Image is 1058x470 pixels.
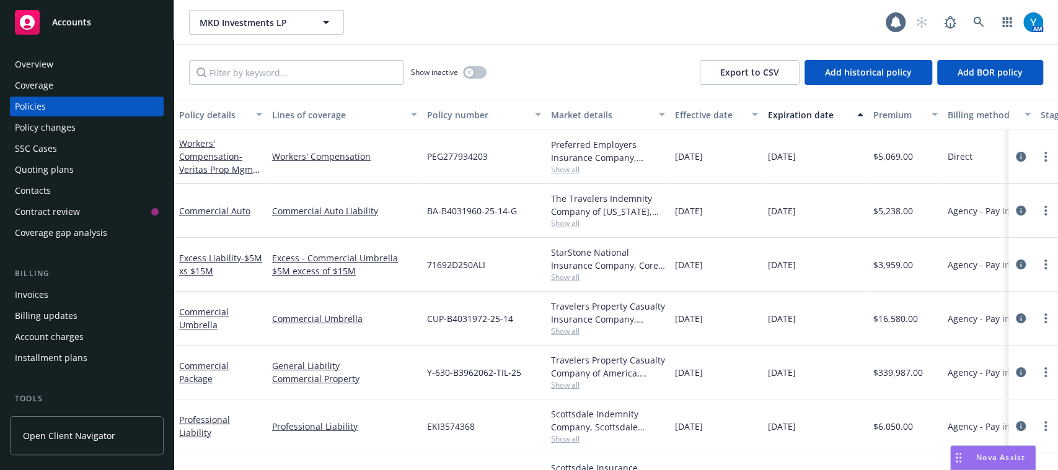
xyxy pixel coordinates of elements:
a: Policy changes [10,118,164,137]
div: Market details [551,108,651,121]
div: Invoices [15,285,48,305]
div: Contacts [15,181,51,201]
span: [DATE] [675,420,703,433]
span: Show all [551,433,665,444]
a: more [1038,149,1053,164]
a: Account charges [10,327,164,347]
div: Travelers Property Casualty Company of America, Travelers Insurance [551,354,665,380]
span: Show all [551,272,665,282]
div: Policy details [179,108,249,121]
span: - Veritas Prop Mgmt WC [179,150,260,188]
a: Commercial Umbrella [272,312,417,325]
span: Add historical policy [825,66,912,78]
span: Accounts [52,17,91,27]
a: Workers' Compensation [272,150,417,163]
span: [DATE] [768,204,796,217]
div: Effective date [675,108,744,121]
button: Policy number [422,100,546,129]
span: Open Client Navigator [23,429,115,442]
div: Scottsdale Indemnity Company, Scottsdale Insurance Company (Nationwide), [GEOGRAPHIC_DATA] [551,407,665,433]
button: Billing method [943,100,1036,129]
button: Add historical policy [805,60,932,85]
span: [DATE] [768,420,796,433]
span: BA-B4031960-25-14-G [427,204,517,217]
span: [DATE] [768,366,796,379]
span: Agency - Pay in full [948,204,1026,217]
span: [DATE] [675,204,703,217]
a: Professional Liability [272,420,417,433]
a: Switch app [995,10,1020,35]
a: Report a Bug [938,10,963,35]
div: Account charges [15,327,84,347]
button: Effective date [670,100,763,129]
div: Billing [10,268,164,280]
button: Expiration date [763,100,868,129]
a: circleInformation [1013,149,1028,164]
button: Market details [546,100,670,129]
span: [DATE] [675,366,703,379]
div: Policy number [427,108,527,121]
span: Export to CSV [720,66,779,78]
a: Contacts [10,181,164,201]
span: [DATE] [675,150,703,163]
button: Policy details [174,100,267,129]
a: Quoting plans [10,160,164,180]
div: Overview [15,54,53,74]
div: Policies [15,97,46,116]
span: EKI3574368 [427,420,475,433]
button: Nova Assist [950,445,1036,470]
span: $6,050.00 [873,420,913,433]
div: Lines of coverage [272,108,403,121]
div: Coverage [15,76,53,95]
a: Commercial Auto Liability [272,204,417,217]
a: Search [966,10,991,35]
span: Show all [551,218,665,228]
a: Start snowing [909,10,934,35]
span: Show inactive [411,67,458,77]
a: circleInformation [1013,365,1028,380]
span: MKD Investments LP [200,16,307,29]
button: Export to CSV [700,60,800,85]
span: 71692D250ALI [427,258,485,271]
div: The Travelers Indemnity Company of [US_STATE], Travelers Insurance [551,192,665,218]
button: MKD Investments LP [189,10,344,35]
div: StarStone National Insurance Company, Core Specialty, Great Point Insurance Company [551,246,665,272]
span: Agency - Pay in full [948,420,1026,433]
span: [DATE] [768,258,796,271]
input: Filter by keyword... [189,60,403,85]
a: Workers' Compensation [179,137,256,188]
span: Agency - Pay in full [948,258,1026,271]
a: Overview [10,54,164,74]
a: more [1038,419,1053,433]
span: Nova Assist [976,452,1025,463]
span: $16,580.00 [873,312,918,325]
div: Preferred Employers Insurance Company, Preferred Employers Insurance [551,138,665,164]
div: Policy changes [15,118,76,137]
img: photo [1023,12,1043,32]
a: Installment plans [10,348,164,368]
div: Contract review [15,202,80,222]
a: Professional Liability [179,414,230,438]
span: [DATE] [768,150,796,163]
a: Commercial Package [179,360,229,385]
span: Y-630-B3962062-TIL-25 [427,366,521,379]
a: Accounts [10,5,164,40]
div: Billing method [948,108,1017,121]
span: [DATE] [675,258,703,271]
a: circleInformation [1013,203,1028,218]
div: Billing updates [15,306,77,326]
span: Add BOR policy [958,66,1023,78]
span: $5,238.00 [873,204,913,217]
span: $3,959.00 [873,258,913,271]
a: more [1038,203,1053,218]
div: Quoting plans [15,160,74,180]
span: Show all [551,380,665,390]
div: Drag to move [951,446,966,469]
span: Agency - Pay in full [948,366,1026,379]
a: Invoices [10,285,164,305]
span: Show all [551,164,665,175]
span: [DATE] [675,312,703,325]
span: Show all [551,326,665,336]
button: Premium [868,100,943,129]
a: Excess Liability [179,252,262,277]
